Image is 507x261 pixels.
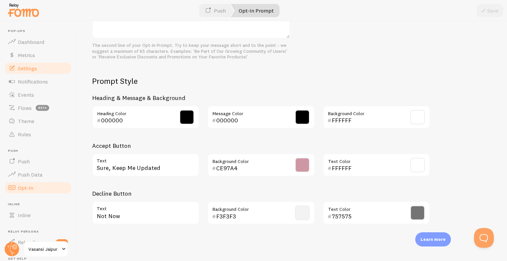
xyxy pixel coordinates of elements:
span: Notifications [18,78,48,85]
div: Learn more [415,232,451,246]
h2: Prompt Style [92,76,430,86]
span: Pop-ups [8,29,72,33]
span: Opt-In [18,184,33,191]
div: The second line of your Opt-In Prompt. Try to keep your message short and to the point - we sugge... [92,43,290,60]
a: Settings [4,62,72,75]
span: Inline [8,202,72,207]
span: beta [36,105,49,111]
p: Learn more [421,236,446,243]
h3: Accept Button [92,142,430,149]
label: Text [92,153,199,165]
a: Dashboard [4,35,72,49]
span: Push Data [18,171,43,178]
span: Relay Persona [8,230,72,234]
a: Push Data [4,168,72,181]
a: Metrics [4,49,72,62]
span: Rules [18,131,31,138]
a: Notifications [4,75,72,88]
span: Metrics [18,52,35,58]
span: Theme [18,118,34,124]
iframe: Help Scout Beacon - Open [474,228,494,248]
span: Vasansi Jaipur [28,245,60,253]
span: Flows [18,105,32,111]
span: Push [8,149,72,153]
a: Relay Persona new [4,236,72,249]
a: Push [4,155,72,168]
h3: Decline Button [92,190,430,197]
span: Push [18,158,30,165]
span: Relay Persona [18,239,52,245]
a: Vasansi Jaipur [24,241,68,257]
a: Opt-In [4,181,72,194]
span: Inline [18,212,31,218]
span: Settings [18,65,37,72]
a: Inline [4,209,72,222]
a: Events [4,88,72,101]
span: Get Help [8,257,72,261]
a: Theme [4,114,72,128]
img: fomo-relay-logo-orange.svg [7,2,40,18]
span: Events [18,91,34,98]
label: Text [92,201,199,212]
a: Flows beta [4,101,72,114]
h3: Heading & Message & Background [92,94,430,102]
span: new [56,239,68,245]
span: Dashboard [18,39,44,45]
a: Rules [4,128,72,141]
